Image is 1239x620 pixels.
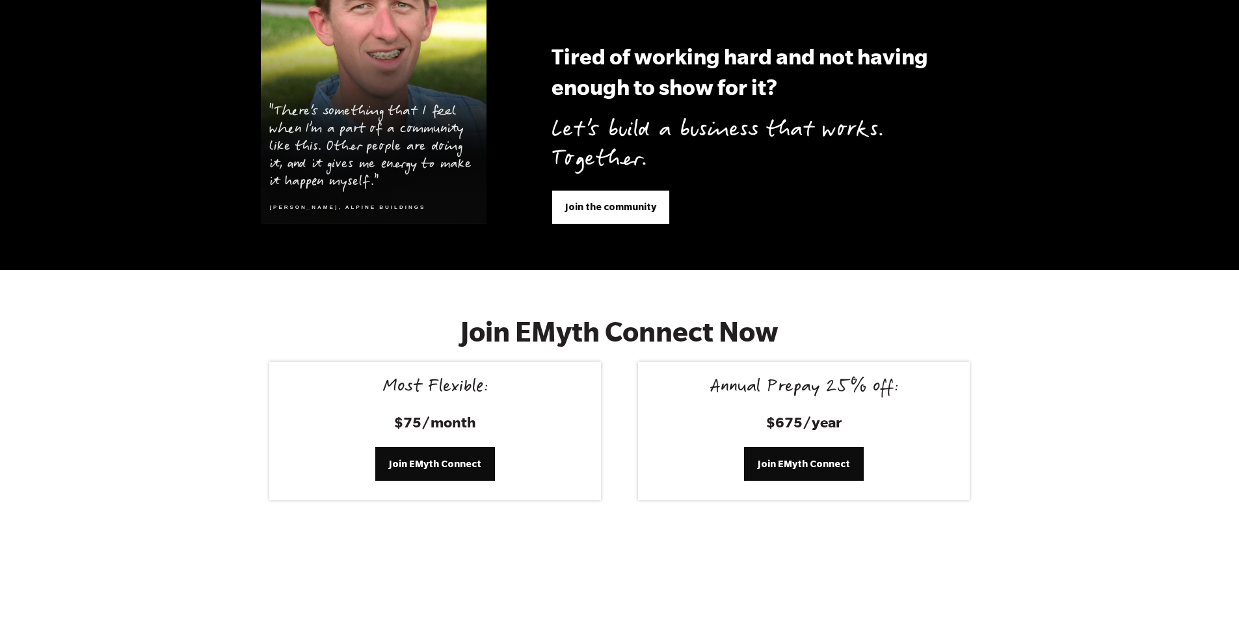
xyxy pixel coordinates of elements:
[565,200,656,214] span: Join the community
[552,117,978,176] p: Let’s build a business that works. Together.
[353,316,886,347] h2: Join EMyth Connect Now
[552,190,670,224] a: Join the community
[744,447,864,481] a: Join EMyth Connect
[285,377,585,399] div: Most Flexible:
[389,457,481,471] span: Join EMyth Connect
[654,412,954,432] h3: $675/year
[758,457,850,471] span: Join EMyth Connect
[269,204,425,210] cite: [PERSON_NAME], Alpine Buildings
[654,377,954,399] div: Annual Prepay 25% off:
[1174,558,1239,620] iframe: Chat Widget
[375,447,495,481] a: Join EMyth Connect
[285,412,585,432] h3: $75/month
[552,42,978,103] h3: Tired of working hard and not having enough to show for it?
[269,103,477,191] p: "There’s something that I feel when I’m a part of a community like this. Other people are doing i...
